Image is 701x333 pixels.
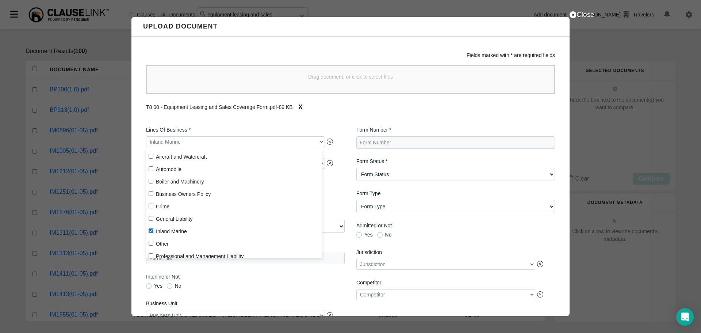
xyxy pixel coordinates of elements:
label: Yes [356,232,373,237]
label: Jurisdiction [356,249,555,256]
label: Automobile [146,164,322,174]
label: Inland Marine [146,226,322,236]
label: Boiler and Machinery [146,176,322,186]
input: Inland Marine [149,228,153,233]
div: Jurisdiction [356,259,535,270]
label: Product Groups [146,148,345,155]
input: Aircraft and Watercraft [149,154,153,159]
label: Yes [146,283,162,288]
button: X [293,100,309,114]
label: General Liability [146,213,322,223]
label: Other [146,238,322,248]
label: Interline or Not [146,273,345,281]
label: Admitted or Not [356,222,555,230]
input: Business Owners Policy [149,191,153,196]
label: Lines Of Business * [146,126,345,134]
input: Crime [149,204,153,208]
div: T8 00 - Equipment Leasing and Sales Coverage Form.pdf - 89 KB [146,100,555,114]
div: Drag document, or click to select files [146,65,555,94]
label: Aircraft and Watercraft [146,151,322,161]
input: Professional and Management Liability [149,253,153,258]
input: Automobile [149,166,153,171]
label: Business Owners Policy [146,189,322,198]
label: Form Status * [356,158,555,165]
div: Competitor [356,289,535,300]
div: Inland Marine [146,136,325,147]
label: Form Number * [356,126,555,134]
div: Fields marked with * are required fields [140,46,561,59]
label: Crime [146,201,322,211]
div: Business Unit [146,310,325,321]
div: Open Intercom Messenger [676,308,694,326]
label: No [377,232,392,237]
input: Other [149,241,153,246]
label: Form Type [356,190,555,197]
label: Business Unit [146,300,345,307]
label: No [167,283,181,288]
p: Drag document, or click to select files [308,73,393,81]
label: Professional and Management Liability [146,251,322,261]
label: Competitor [356,279,555,287]
input: Form Number [356,136,555,149]
input: Boiler and Machinery [149,179,153,183]
input: General Liability [149,216,153,221]
h6: Upload Document [143,23,218,31]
